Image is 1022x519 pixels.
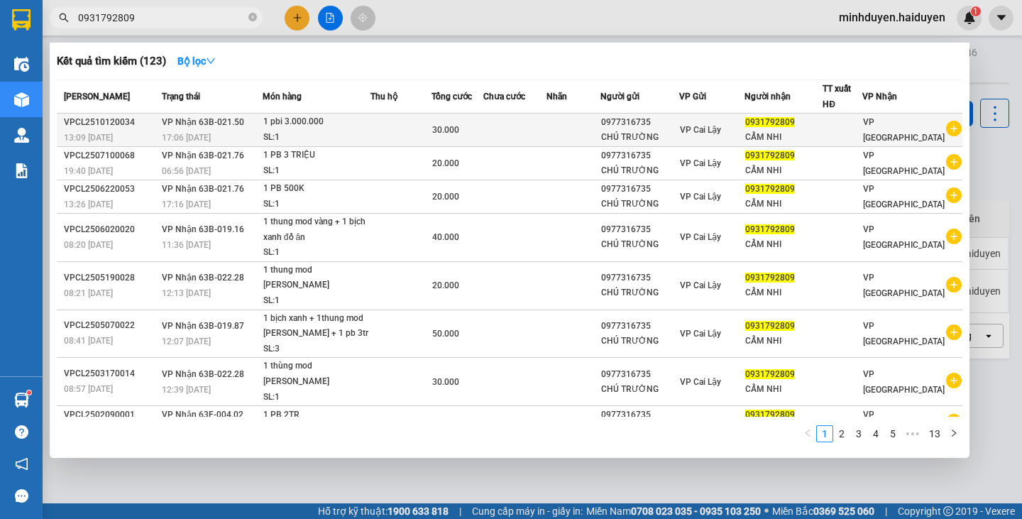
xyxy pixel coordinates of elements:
span: VP [GEOGRAPHIC_DATA] [863,184,945,209]
span: message [15,489,28,503]
span: 08:41 [DATE] [64,336,113,346]
span: VP Nhận 63B-022.28 [162,369,244,379]
span: 50.000 [432,329,459,339]
span: 12:13 [DATE] [162,288,211,298]
div: CHÚ TRƯỜNG [601,334,678,349]
img: warehouse-icon [14,128,29,143]
span: VP Nhận 63B-019.87 [162,321,244,331]
button: Bộ lọcdown [166,50,227,72]
div: CẨM NHI [745,130,822,145]
input: Tìm tên, số ĐT hoặc mã đơn [78,10,246,26]
div: 1 bịch xanh + 1thung mod [PERSON_NAME] + 1 pb 3tr [263,311,370,342]
span: plus-circle [946,414,962,430]
span: plus-circle [946,277,962,293]
span: Người nhận [744,92,791,102]
span: down [206,56,216,66]
div: 0977316735 [601,148,678,163]
button: right [945,425,962,442]
span: search [59,13,69,23]
span: Người gửi [600,92,639,102]
div: VPCL2507100068 [64,148,158,163]
span: 0931792809 [745,184,795,194]
span: VP Cai Lậy [680,232,721,242]
span: 30.000 [432,125,459,135]
div: SL: 1 [263,163,370,179]
span: VP [GEOGRAPHIC_DATA] [863,273,945,298]
span: VP Nhận 63B-022.28 [162,273,244,283]
div: SL: 1 [263,293,370,309]
div: VPCL2503170014 [64,366,158,381]
div: 0977316735 [601,271,678,285]
span: question-circle [15,425,28,439]
span: 0931792809 [745,410,795,420]
span: 06:56 [DATE] [162,166,211,176]
a: 4 [868,426,884,442]
div: CHÚ TRƯỜNG [601,197,678,212]
div: CHÚ TRƯỜNG [601,285,678,300]
div: SL: 1 [263,245,370,261]
div: 0977316735 [601,115,678,130]
div: CHÚ TRƯỜNG [601,163,678,178]
span: 20.000 [432,192,459,202]
li: Next Page [945,425,962,442]
div: CHÚ TRƯỜNG [601,130,678,145]
span: VP Cai Lậy [680,192,721,202]
span: TT xuất HĐ [823,84,851,109]
li: 13 [924,425,945,442]
div: 0977316735 [601,222,678,237]
span: 12:39 [DATE] [162,385,211,395]
span: 0931792809 [745,369,795,379]
span: plus-circle [946,324,962,340]
div: 0977316735 [601,319,678,334]
span: VP Gửi [679,92,706,102]
span: 08:57 [DATE] [64,384,113,394]
span: 17:06 [DATE] [162,133,211,143]
div: CẨM NHI [745,382,822,397]
span: VP [GEOGRAPHIC_DATA] [863,321,945,346]
div: 1 pbi 3.000.000 [263,114,370,130]
div: CHÚ TRƯỜNG [601,237,678,252]
span: 0931792809 [745,321,795,331]
span: VP Cai Lậy [680,280,721,290]
div: 1 PB 500K [263,181,370,197]
span: plus-circle [946,187,962,203]
li: 4 [867,425,884,442]
span: VP Nhận 63B-021.76 [162,184,244,194]
span: VP Nhận 63B-019.16 [162,224,244,234]
div: VPCL2505190028 [64,271,158,285]
div: 1 PB 3 TRIỆU [263,148,370,163]
span: 0931792809 [745,117,795,127]
span: VP Cai Lậy [680,125,721,135]
img: warehouse-icon [14,57,29,72]
span: Tổng cước [432,92,472,102]
span: VP [GEOGRAPHIC_DATA] [863,369,945,395]
span: 13:09 [DATE] [64,133,113,143]
div: CẨM NHI [745,334,822,349]
div: SL: 1 [263,197,370,212]
span: 0931792809 [745,224,795,234]
li: 2 [833,425,850,442]
div: CẨM NHI [745,163,822,178]
div: CHÚ TRƯỜNG [601,382,678,397]
span: 40.000 [432,232,459,242]
img: solution-icon [14,163,29,178]
span: Thu hộ [370,92,397,102]
img: logo-vxr [12,9,31,31]
span: VP Nhận 63B-021.76 [162,151,244,160]
span: [PERSON_NAME] [64,92,130,102]
strong: Bộ lọc [177,55,216,67]
div: CẨM NHI [745,237,822,252]
span: 30.000 [432,377,459,387]
div: VPCL2506220053 [64,182,158,197]
li: Next 5 Pages [901,425,924,442]
span: VP Cai Lậy [680,377,721,387]
span: VP Nhận 63F-004.02 [162,410,243,420]
a: 13 [925,426,945,442]
span: 11:36 [DATE] [162,240,211,250]
span: Nhãn [546,92,567,102]
a: 5 [885,426,901,442]
div: 1 thùng mod [PERSON_NAME] [263,359,370,389]
span: 08:20 [DATE] [64,240,113,250]
span: left [803,429,812,437]
a: 1 [817,426,833,442]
